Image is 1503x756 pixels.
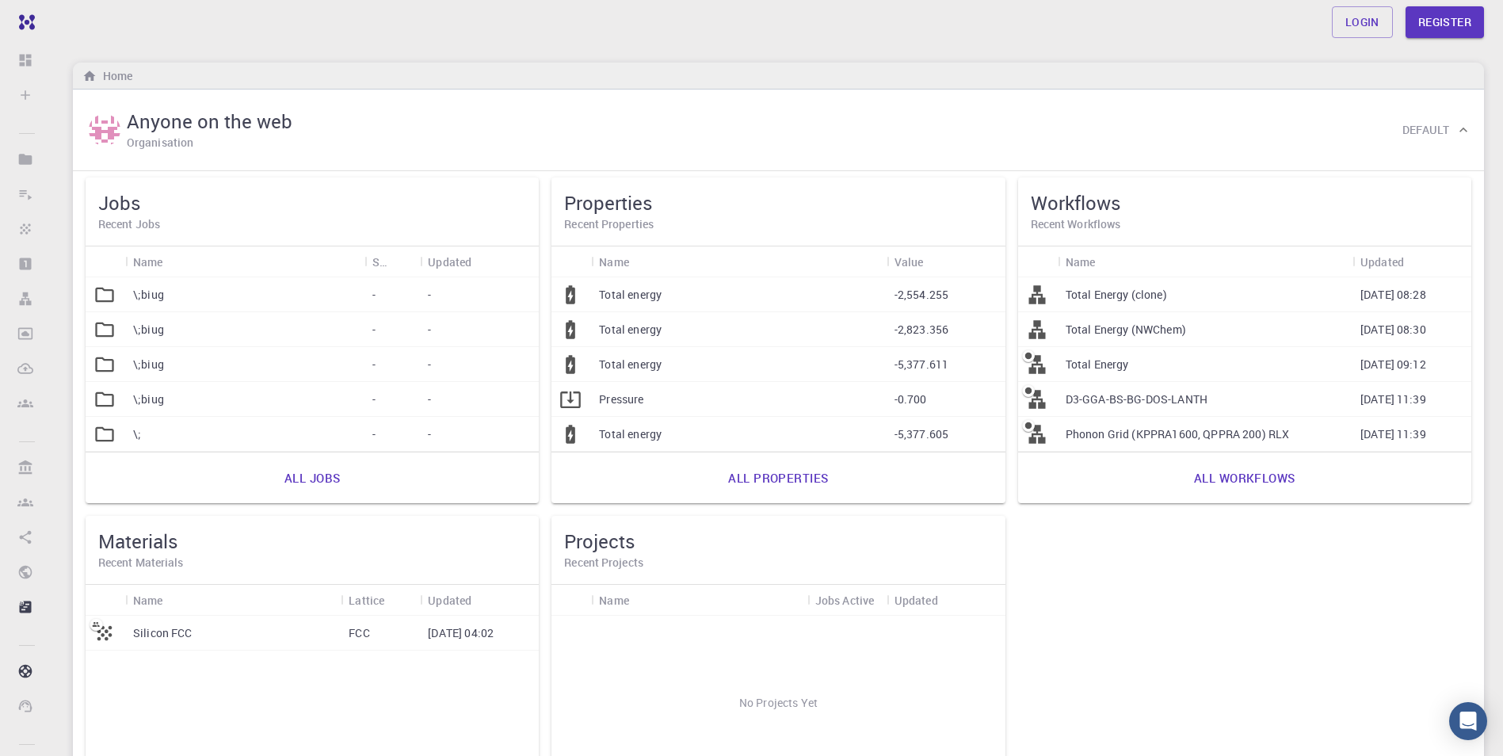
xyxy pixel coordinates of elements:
div: Updated [420,246,539,277]
div: Name [133,246,163,277]
p: - [428,322,431,338]
p: Total energy [599,322,662,338]
h6: Organisation [127,134,193,151]
a: Register [1406,6,1484,38]
div: Updated [420,585,539,616]
div: Name [125,585,341,616]
p: - [372,287,376,303]
h5: Workflows [1031,190,1459,216]
div: Updated [895,585,938,616]
h6: Recent Projects [564,554,992,571]
div: Value [895,246,924,277]
button: Sort [387,249,412,274]
div: Status [372,246,387,277]
button: Sort [923,249,948,274]
div: Name [599,246,629,277]
p: Phonon Grid (KPPRA1600, QPPRA 200) RLX [1066,426,1290,442]
img: Anyone on the web [89,114,120,146]
img: logo [13,14,35,30]
p: - [372,322,376,338]
p: Total energy [599,357,662,372]
button: Sort [163,587,189,613]
h5: Projects [564,529,992,554]
div: Name [133,585,163,616]
p: [DATE] 09:12 [1360,357,1426,372]
a: All workflows [1177,459,1313,497]
p: \;biug [133,287,164,303]
button: Sort [629,587,654,613]
p: \;biug [133,357,164,372]
p: \;biug [133,322,164,338]
p: [DATE] 11:39 [1360,426,1426,442]
p: [DATE] 08:30 [1360,322,1426,338]
div: Jobs Active [807,585,887,616]
button: Sort [471,587,497,613]
p: Total energy [599,426,662,442]
p: Total Energy (clone) [1066,287,1167,303]
p: - [428,426,431,442]
div: Icon [86,246,125,277]
p: Total energy [599,287,662,303]
div: Status [364,246,420,277]
a: All properties [711,459,845,497]
nav: breadcrumb [79,67,135,85]
p: Total Energy (NWChem) [1066,322,1186,338]
button: Sort [384,587,410,613]
h6: Recent Workflows [1031,216,1459,233]
p: Total Energy [1066,357,1129,372]
h5: Materials [98,529,526,554]
div: Icon [551,585,591,616]
p: D3-GGA-BS-BG-DOS-LANTH [1066,391,1207,407]
div: Icon [86,585,125,616]
h6: Recent Jobs [98,216,526,233]
button: Sort [1404,249,1429,274]
h5: Anyone on the web [127,109,292,134]
div: Updated [1352,246,1471,277]
p: [DATE] 11:39 [1360,391,1426,407]
div: Updated [1360,246,1404,277]
p: Pressure [599,391,643,407]
button: Sort [938,587,963,613]
div: Updated [887,585,1005,616]
button: Sort [163,249,189,274]
p: -5,377.611 [895,357,949,372]
div: Updated [428,585,471,616]
p: -2,554.255 [895,287,949,303]
p: - [372,391,376,407]
div: Updated [428,246,471,277]
p: FCC [349,625,369,641]
h6: Recent Materials [98,554,526,571]
div: Icon [551,246,591,277]
h5: Properties [564,190,992,216]
div: Icon [1018,246,1058,277]
div: Open Intercom Messenger [1449,702,1487,740]
div: Jobs Active [815,585,875,616]
h6: Home [97,67,132,85]
a: All jobs [267,459,357,497]
h6: Default [1402,121,1449,139]
p: - [428,357,431,372]
p: - [372,426,376,442]
div: Lattice [349,585,384,616]
p: [DATE] 04:02 [428,625,494,641]
a: Login [1332,6,1393,38]
div: Name [591,246,886,277]
button: Sort [1095,249,1120,274]
p: [DATE] 08:28 [1360,287,1426,303]
h6: Recent Properties [564,216,992,233]
p: - [428,391,431,407]
div: Anyone on the webAnyone on the webOrganisationDefault [73,90,1484,171]
h5: Jobs [98,190,526,216]
div: Value [887,246,1005,277]
div: Name [1058,246,1352,277]
div: Name [599,585,629,616]
p: Silicon FCC [133,625,193,641]
div: Name [1066,246,1096,277]
p: \; [133,426,141,442]
p: -5,377.605 [895,426,949,442]
p: -0.700 [895,391,927,407]
div: Name [125,246,364,277]
div: Lattice [341,585,420,616]
button: Sort [471,249,497,274]
p: - [428,287,431,303]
